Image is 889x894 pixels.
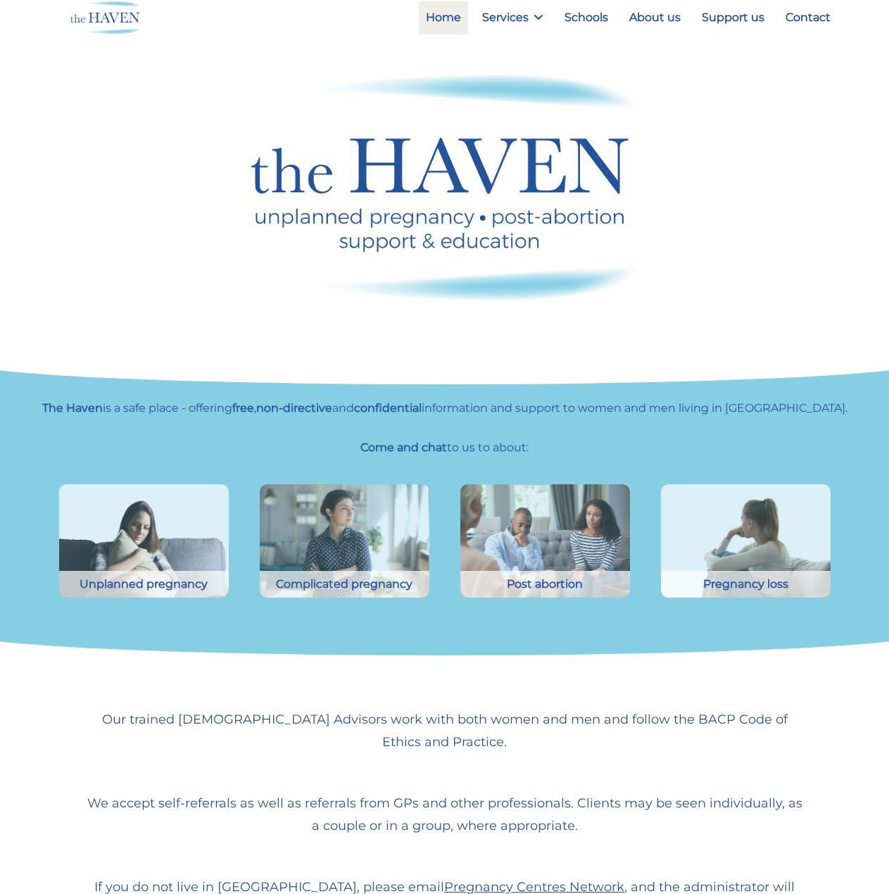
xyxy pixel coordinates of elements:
[360,441,447,454] strong: Come and chat
[695,1,771,34] a: Support us
[475,1,550,34] a: Services
[557,1,615,34] a: Schools
[59,484,229,598] img: Front view of a sad girl embracing a pillow sitting on a couch
[661,587,831,600] a: Side view young woman looking away at window sitting on couch at home Pregnancy loss
[622,1,688,34] a: About us
[354,401,422,415] strong: confidential
[87,792,802,837] p: We accept self-referrals as well as referrals from GPs and other professionals. Clients may be se...
[460,571,630,598] div: Post abortion
[260,587,429,600] a: Young woman discussing pregnancy problems with counsellor Complicated pregnancy
[661,484,831,598] img: Side view young woman looking away at window sitting on couch at home
[778,1,838,34] a: Contact
[232,401,254,415] strong: free
[260,484,429,598] img: Young woman discussing pregnancy problems with counsellor
[42,401,103,415] strong: The Haven
[661,571,831,598] div: Pregnancy loss
[59,571,229,598] div: Unplanned pregnancy
[419,1,468,34] a: Home
[460,587,630,600] a: Young couple in crisis trying solve problem during counselling Post abortion
[87,708,802,753] p: Our trained [DEMOGRAPHIC_DATA] Advisors work with both women and men and follow the BACP Code of ...
[59,587,229,600] a: Front view of a sad girl embracing a pillow sitting on a couch Unplanned pregnancy
[256,401,332,415] strong: non-directive
[251,74,638,301] img: Haven logo - unplanned pregnancy, post abortion support and education
[260,571,429,598] div: Complicated pregnancy
[460,484,630,598] img: Young couple in crisis trying solve problem during counselling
